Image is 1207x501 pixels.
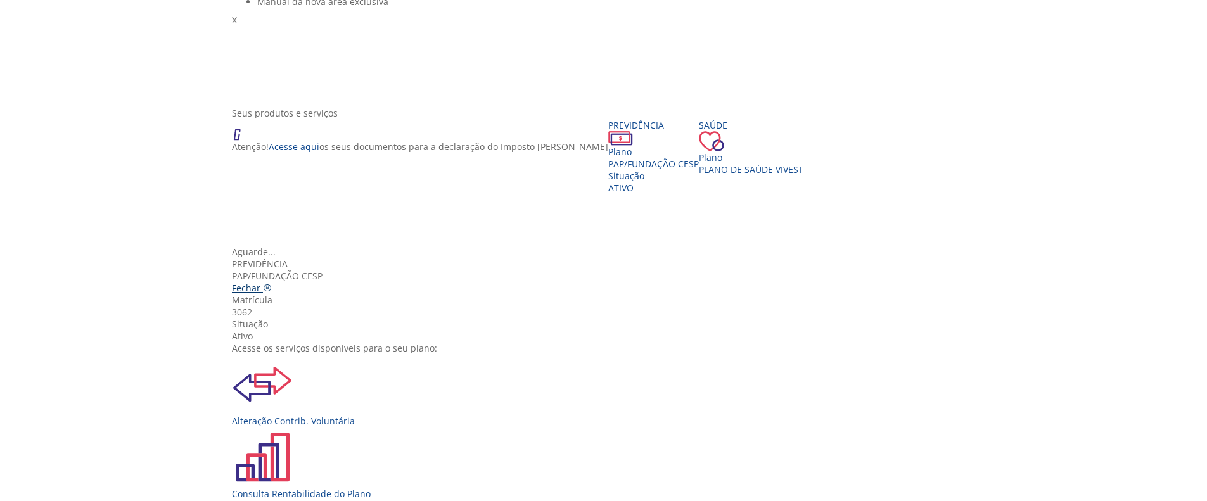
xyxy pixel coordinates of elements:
div: Acesse os serviços disponíveis para o seu plano: [232,342,985,354]
img: ico_coracao.png [699,131,724,151]
div: 3062 [232,306,985,318]
div: Ativo [232,330,985,342]
a: Alteração Contrib. Voluntária [232,354,985,427]
span: X [232,14,237,26]
div: Consulta Rentabilidade do Plano [232,488,985,500]
span: Fechar [232,282,260,294]
div: Situação [608,170,699,182]
span: Ativo [608,182,634,194]
span: PAP/Fundação CESP [232,270,323,282]
span: PAP/Fundação CESP [608,158,699,170]
div: Previdência [608,119,699,131]
div: Plano [608,146,699,158]
a: Fechar [232,282,272,294]
div: Plano [699,151,803,163]
div: Previdência [232,258,985,270]
a: Acesse aqui [269,141,319,153]
a: Saúde PlanoPlano de Saúde VIVEST [699,119,803,175]
img: ConsultaRentabilidadedoPlano.svg [232,427,293,488]
a: Consulta Rentabilidade do Plano [232,427,985,500]
div: Aguarde... [232,246,985,258]
img: ContrbVoluntaria.svg [232,354,293,415]
p: Atenção! os seus documentos para a declaração do Imposto [PERSON_NAME] [232,141,608,153]
span: Plano de Saúde VIVEST [699,163,803,175]
div: Matrícula [232,294,985,306]
div: Alteração Contrib. Voluntária [232,415,985,427]
img: ico_dinheiro.png [608,131,633,146]
div: Situação [232,318,985,330]
a: Previdência PlanoPAP/Fundação CESP SituaçãoAtivo [608,119,699,194]
img: ico_atencao.png [232,119,253,141]
div: Saúde [699,119,803,131]
div: Seus produtos e serviços [232,107,985,119]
